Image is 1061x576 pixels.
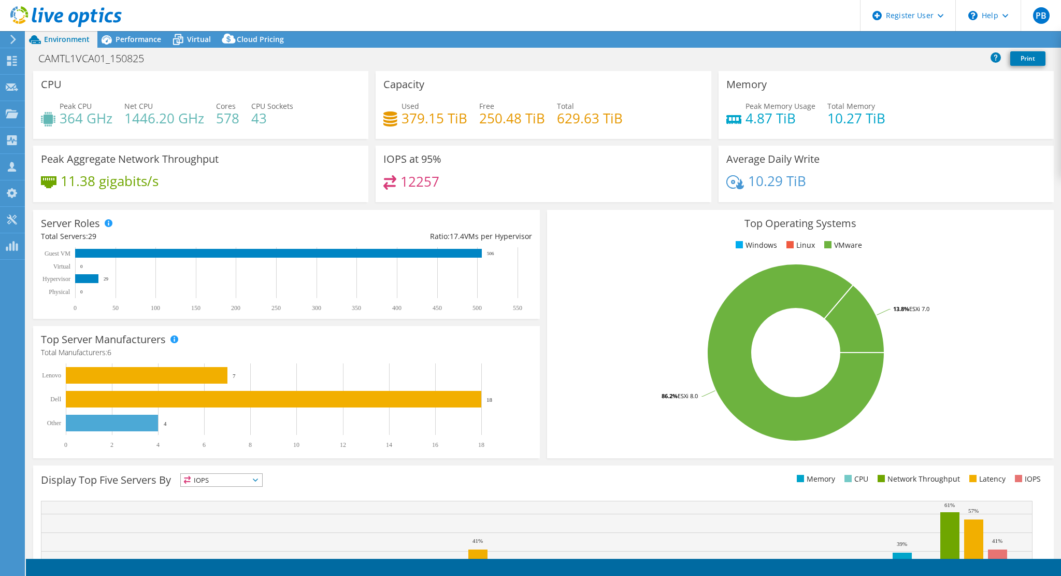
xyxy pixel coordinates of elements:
[733,240,777,251] li: Windows
[386,441,392,448] text: 14
[402,101,419,111] span: Used
[827,101,875,111] span: Total Memory
[41,153,219,165] h3: Peak Aggregate Network Throughput
[944,502,955,508] text: 61%
[41,347,532,358] h4: Total Manufacturers:
[60,113,112,124] h4: 364 GHz
[968,11,978,20] svg: \n
[112,304,119,312] text: 50
[383,79,424,90] h3: Capacity
[662,392,678,400] tspan: 86.2%
[432,441,438,448] text: 16
[293,441,299,448] text: 10
[897,541,907,547] text: 39%
[271,304,281,312] text: 250
[909,305,929,313] tspan: ESXi 7.0
[191,304,200,312] text: 150
[340,441,346,448] text: 12
[726,79,767,90] h3: Memory
[44,34,90,44] span: Environment
[64,441,67,448] text: 0
[383,153,441,165] h3: IOPS at 95%
[156,441,160,448] text: 4
[41,79,62,90] h3: CPU
[513,304,522,312] text: 550
[472,304,482,312] text: 500
[794,473,835,485] li: Memory
[74,304,77,312] text: 0
[124,101,153,111] span: Net CPU
[827,113,885,124] h4: 10.27 TiB
[237,34,284,44] span: Cloud Pricing
[251,113,293,124] h4: 43
[842,473,868,485] li: CPU
[784,240,815,251] li: Linux
[41,334,166,345] h3: Top Server Manufacturers
[216,101,236,111] span: Cores
[116,34,161,44] span: Performance
[251,101,293,111] span: CPU Sockets
[1012,473,1041,485] li: IOPS
[745,101,815,111] span: Peak Memory Usage
[472,538,483,544] text: 41%
[124,113,204,124] h4: 1446.20 GHz
[678,392,698,400] tspan: ESXi 8.0
[312,304,321,312] text: 300
[80,289,83,294] text: 0
[557,101,574,111] span: Total
[233,373,236,379] text: 7
[1033,7,1050,24] span: PB
[286,231,532,242] div: Ratio: VMs per Hypervisor
[104,276,109,282] text: 29
[41,218,100,229] h3: Server Roles
[41,231,286,242] div: Total Servers:
[967,473,1006,485] li: Latency
[893,305,909,313] tspan: 13.8%
[433,304,442,312] text: 450
[49,288,70,296] text: Physical
[875,473,960,485] li: Network Throughput
[748,175,806,187] h4: 10.29 TiB
[164,420,167,427] text: 4
[60,101,92,111] span: Peak CPU
[726,153,820,165] h3: Average Daily Write
[80,264,83,269] text: 0
[42,372,61,379] text: Lenovo
[400,176,439,187] h4: 12257
[557,113,623,124] h4: 629.63 TiB
[479,113,545,124] h4: 250.48 TiB
[110,441,113,448] text: 2
[88,231,96,241] span: 29
[151,304,160,312] text: 100
[47,419,61,427] text: Other
[968,508,979,514] text: 57%
[187,34,211,44] span: Virtual
[1010,51,1045,66] a: Print
[61,175,159,187] h4: 11.38 gigabits/s
[402,113,467,124] h4: 379.15 TiB
[745,113,815,124] h4: 4.87 TiB
[231,304,240,312] text: 200
[352,304,361,312] text: 350
[42,275,70,283] text: Hypervisor
[450,231,464,241] span: 17.4
[249,441,252,448] text: 8
[216,113,239,124] h4: 578
[34,53,160,64] h1: CAMTL1VCA01_150825
[487,251,494,256] text: 506
[555,218,1046,229] h3: Top Operating Systems
[50,396,61,403] text: Dell
[203,441,206,448] text: 6
[45,250,70,257] text: Guest VM
[181,474,262,486] span: IOPS
[392,304,402,312] text: 400
[107,347,111,357] span: 6
[992,538,1002,544] text: 41%
[486,397,493,403] text: 18
[53,263,71,270] text: Virtual
[479,101,494,111] span: Free
[478,441,484,448] text: 18
[822,240,862,251] li: VMware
